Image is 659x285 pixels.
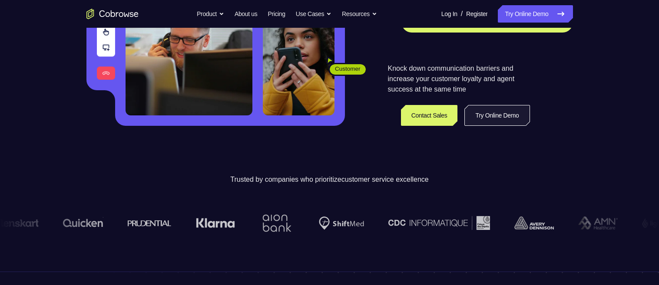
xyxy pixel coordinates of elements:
[514,216,553,230] img: AMN Healthcare
[86,9,139,19] a: Go to the home page
[466,5,487,23] a: Register
[255,216,300,230] img: Shiftmed
[324,216,426,229] img: CDC Informatique
[341,176,429,183] span: customer service excellence
[498,5,573,23] a: Try Online Demo
[268,5,285,23] a: Pricing
[296,5,331,23] button: Use Cases
[235,5,257,23] a: About us
[197,5,224,23] button: Product
[401,105,458,126] a: Contact Sales
[464,105,530,126] a: Try Online Demo
[450,216,490,229] img: avery-dennison
[195,206,230,241] img: Aion Bank
[388,63,530,95] p: Knock down communication barriers and increase your customer loyalty and agent success at the sam...
[263,13,334,115] img: A customer holding their phone
[441,5,457,23] a: Log In
[132,218,171,228] img: Klarna
[342,5,377,23] button: Resources
[461,9,463,19] span: /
